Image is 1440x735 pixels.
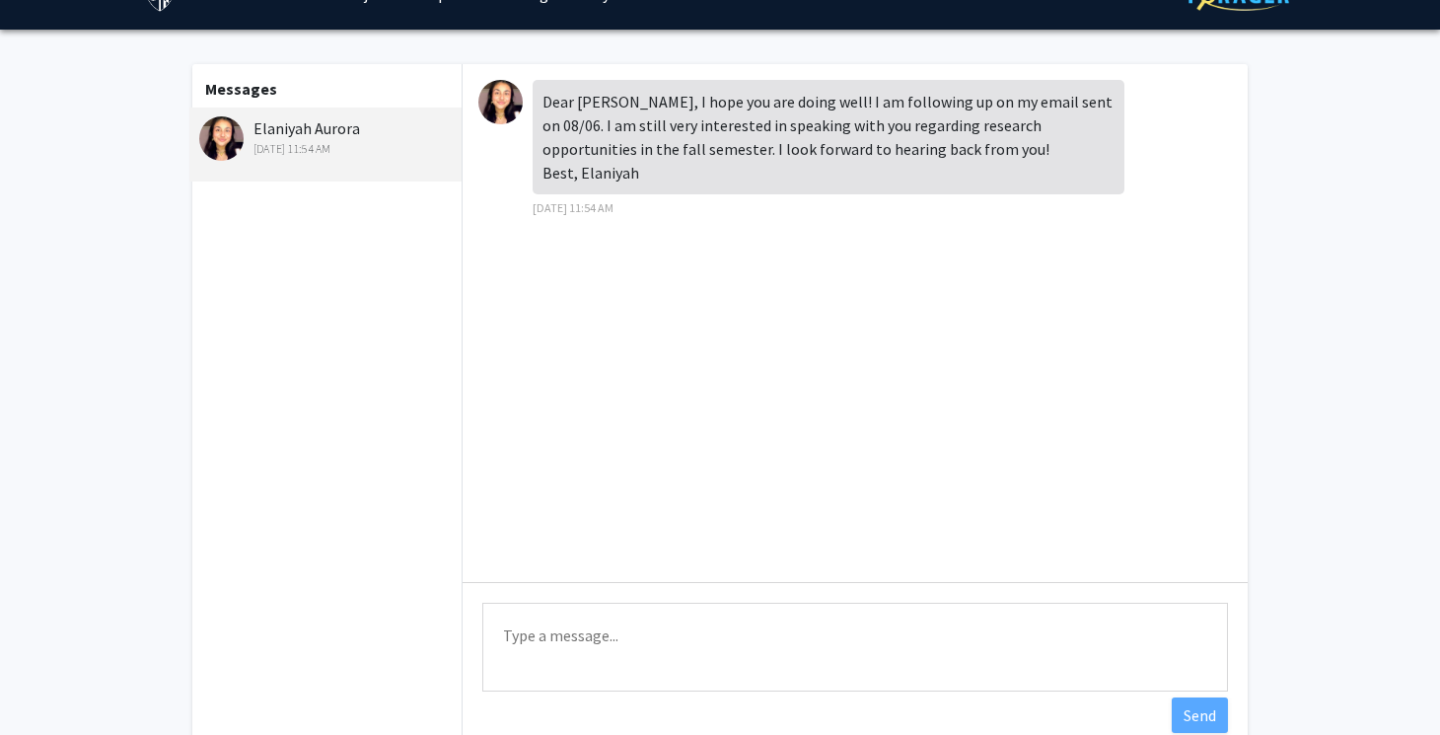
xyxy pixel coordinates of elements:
iframe: Chat [15,646,84,720]
div: [DATE] 11:54 AM [199,140,457,158]
textarea: Message [482,603,1228,692]
div: Dear [PERSON_NAME], I hope you are doing well! I am following up on my email sent on 08/06. I am ... [533,80,1124,194]
img: Elaniyah Aurora [478,80,523,124]
button: Send [1172,698,1228,733]
img: Elaniyah Aurora [199,116,244,161]
div: Elaniyah Aurora [199,116,457,158]
b: Messages [205,79,277,99]
span: [DATE] 11:54 AM [533,200,613,215]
